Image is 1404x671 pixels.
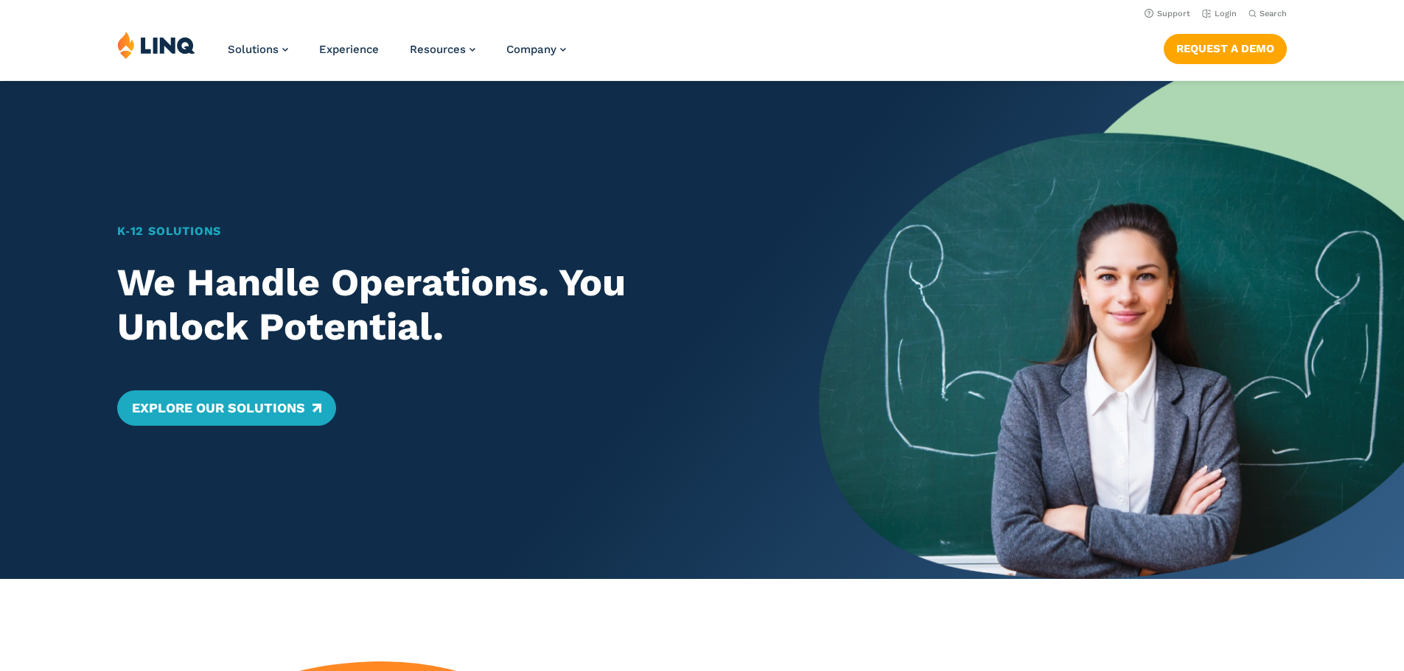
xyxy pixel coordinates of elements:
button: Open Search Bar [1248,8,1287,19]
span: Company [506,43,556,56]
img: LINQ | K‑12 Software [117,31,195,59]
a: Explore Our Solutions [117,390,336,426]
nav: Button Navigation [1164,31,1287,63]
span: Search [1260,9,1287,18]
nav: Primary Navigation [228,31,566,80]
a: Experience [319,43,379,56]
a: Support [1145,9,1190,18]
a: Solutions [228,43,288,56]
a: Company [506,43,566,56]
span: Solutions [228,43,279,56]
a: Login [1202,9,1237,18]
img: Home Banner [819,81,1404,579]
span: Resources [410,43,466,56]
a: Request a Demo [1164,34,1287,63]
h1: K‑12 Solutions [117,222,762,240]
h2: We Handle Operations. You Unlock Potential. [117,261,762,349]
a: Resources [410,43,475,56]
